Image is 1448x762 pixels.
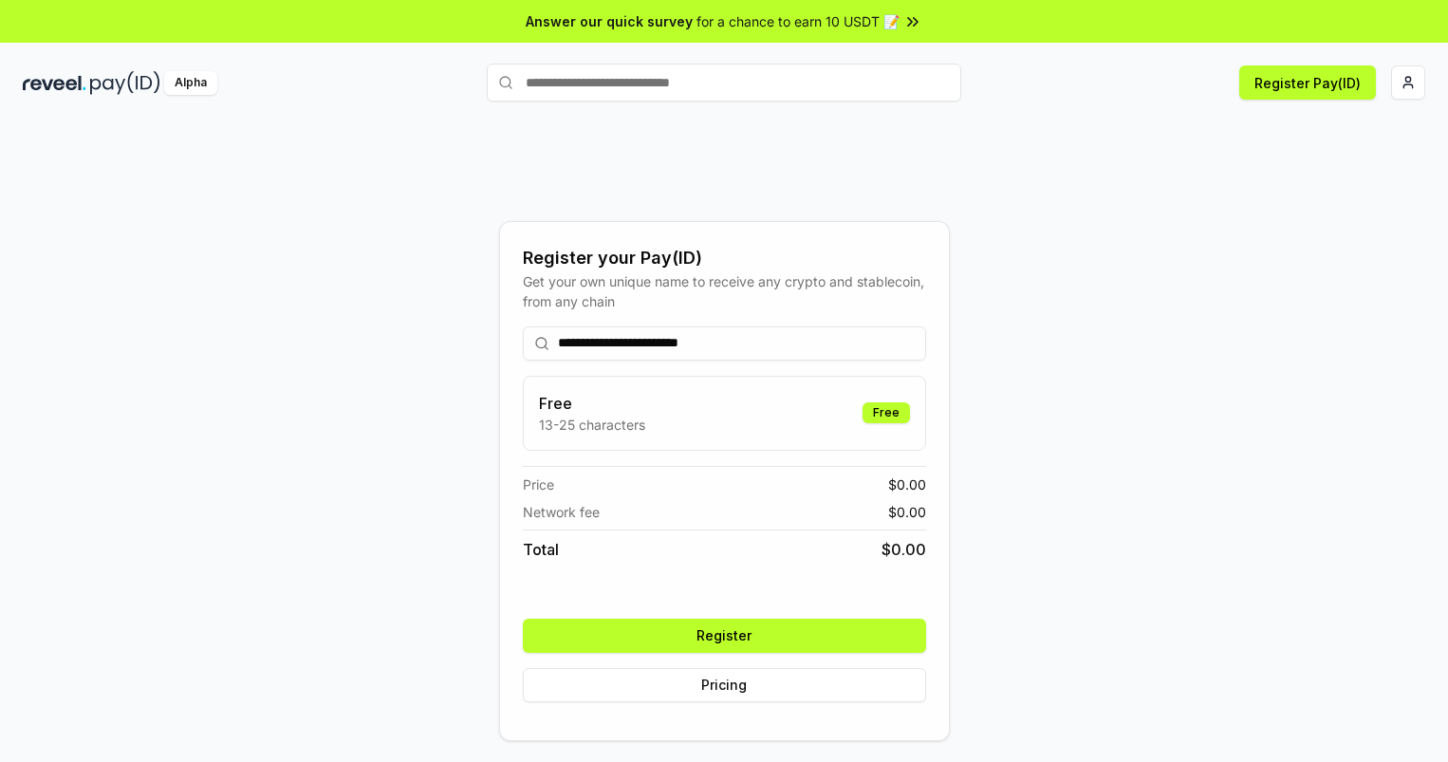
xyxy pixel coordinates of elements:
[523,245,926,271] div: Register your Pay(ID)
[523,668,926,702] button: Pricing
[523,502,600,522] span: Network fee
[696,11,900,31] span: for a chance to earn 10 USDT 📝
[539,415,645,435] p: 13-25 characters
[888,474,926,494] span: $ 0.00
[888,502,926,522] span: $ 0.00
[23,71,86,95] img: reveel_dark
[523,271,926,311] div: Get your own unique name to receive any crypto and stablecoin, from any chain
[164,71,217,95] div: Alpha
[1239,65,1376,100] button: Register Pay(ID)
[523,474,554,494] span: Price
[523,538,559,561] span: Total
[526,11,693,31] span: Answer our quick survey
[539,392,645,415] h3: Free
[90,71,160,95] img: pay_id
[523,619,926,653] button: Register
[882,538,926,561] span: $ 0.00
[863,402,910,423] div: Free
